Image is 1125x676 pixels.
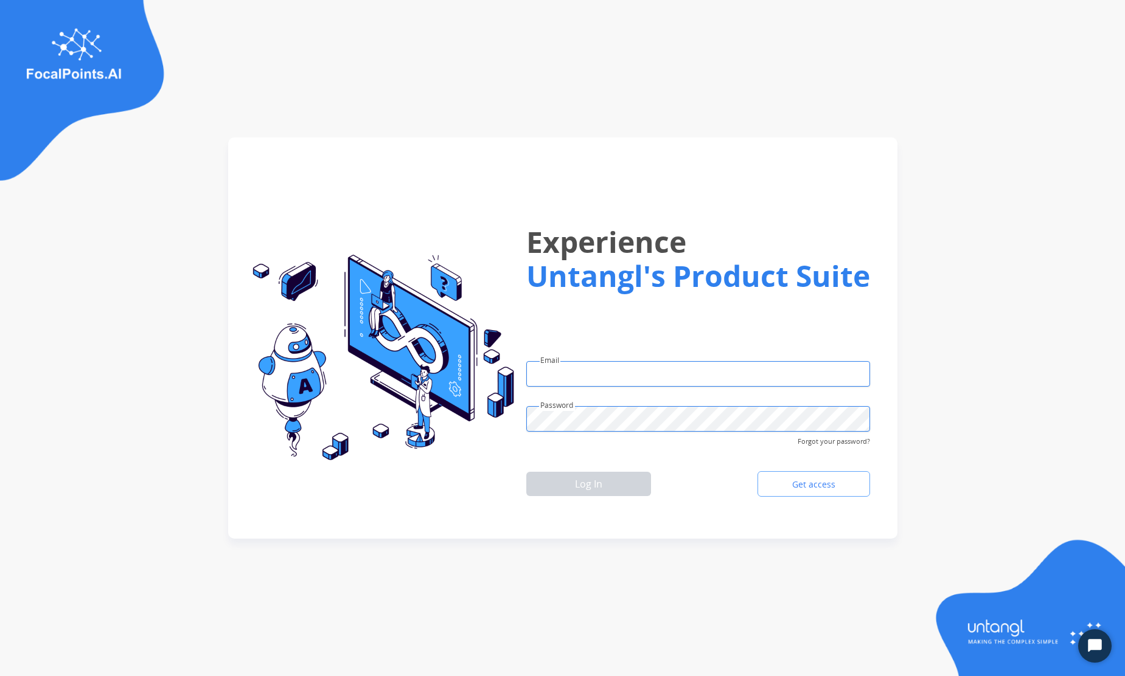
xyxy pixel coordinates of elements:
a: Get access [758,471,870,497]
span: Get access [782,478,845,491]
h1: Untangl's Product Suite [526,259,870,293]
label: Password [540,400,573,411]
button: Log In [526,472,651,496]
h1: Experience [526,215,870,269]
img: login-img [930,538,1125,676]
button: Start Chat [1078,629,1112,663]
svg: Open Chat [1087,638,1104,655]
label: Email [540,355,559,366]
img: login-img [243,255,514,461]
span: Forgot your password? [798,432,870,447]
